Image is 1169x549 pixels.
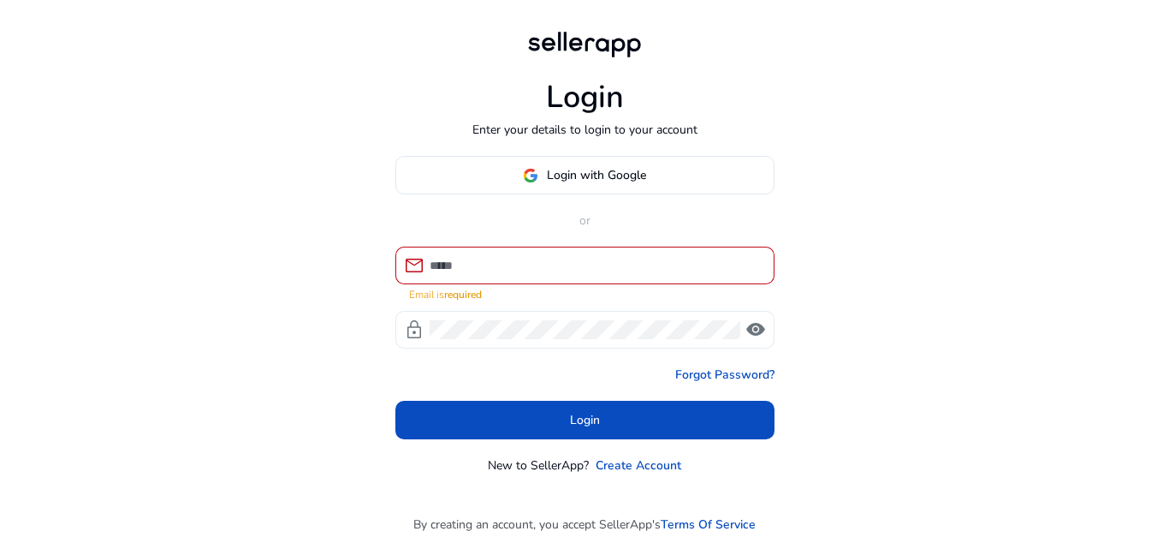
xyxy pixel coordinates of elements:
span: lock [404,319,424,340]
span: visibility [745,319,766,340]
button: Login [395,401,774,439]
span: Login with Google [547,166,646,184]
a: Create Account [596,457,681,474]
strong: required [444,288,482,301]
span: mail [404,255,424,276]
p: Enter your details to login to your account [472,121,697,139]
img: google-logo.svg [523,168,538,183]
p: New to SellerApp? [488,457,589,474]
h1: Login [546,79,624,116]
a: Forgot Password? [675,366,774,384]
mat-error: Email is [409,284,761,302]
button: Login with Google [395,156,774,194]
span: Login [570,411,600,429]
p: or [395,212,774,230]
a: Terms Of Service [661,516,756,534]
